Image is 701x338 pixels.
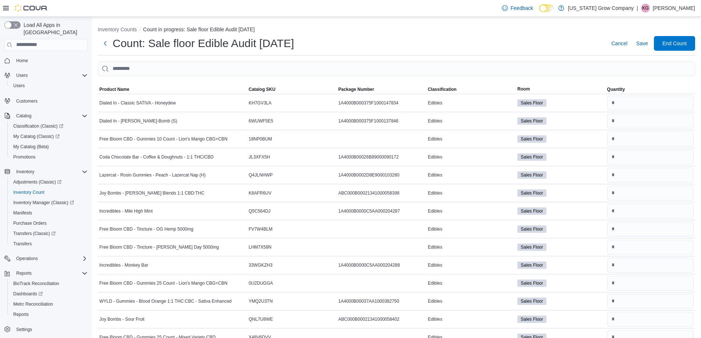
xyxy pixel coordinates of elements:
[517,86,530,92] span: Room
[10,178,64,186] a: Adjustments (Classic)
[249,154,270,160] span: JL3XFX5H
[636,40,648,47] span: Save
[428,190,442,196] span: Edibles
[337,85,426,94] button: Package Number
[249,136,272,142] span: 18NP0BUM
[13,71,88,80] span: Users
[16,256,38,261] span: Operations
[99,154,213,160] span: Coda Chocolate Bar - Coffee & Doughnuts - 1:1 THC/CBD
[10,188,47,197] a: Inventory Count
[99,136,227,142] span: Free Bloom CBD - Gummies 10 Count - Lion's Mango CBG+CBN
[517,207,546,215] span: Sales Floor
[99,316,145,322] span: Joy Bombs - Sour Fruit
[249,244,272,250] span: LHM7X58N
[10,279,62,288] a: BioTrack Reconciliation
[10,81,28,90] a: Users
[426,85,516,94] button: Classification
[653,4,695,13] p: [PERSON_NAME]
[7,228,91,239] a: Transfers (Classic)
[521,118,543,124] span: Sales Floor
[517,99,546,107] span: Sales Floor
[7,198,91,208] a: Inventory Manager (Classic)
[10,300,88,309] span: Metrc Reconciliation
[13,123,63,129] span: Classification (Classic)
[517,117,546,125] span: Sales Floor
[13,167,88,176] span: Inventory
[1,253,91,264] button: Operations
[428,316,442,322] span: Edibles
[521,100,543,106] span: Sales Floor
[10,300,56,309] a: Metrc Reconciliation
[608,36,630,51] button: Cancel
[249,190,272,196] span: K8AFR6UV
[521,154,543,160] span: Sales Floor
[99,208,153,214] span: Incredibles - Mile High Mint
[633,36,651,51] button: Save
[10,81,88,90] span: Users
[15,4,48,12] img: Cova
[428,298,442,304] span: Edibles
[13,281,59,287] span: BioTrack Reconciliation
[521,172,543,178] span: Sales Floor
[249,172,273,178] span: Q4JLNHWP
[428,208,442,214] span: Edibles
[7,142,91,152] button: My Catalog (Beta)
[13,111,34,120] button: Catalog
[13,189,45,195] span: Inventory Count
[99,298,231,304] span: WYLD - Gummies - Blood Orange 1:1 THC:CBC - Sativa Enhanced
[337,297,426,306] div: 1A4000B00037AA1000382750
[99,100,176,106] span: Dialed In - Classic SATIVA - Honeydew
[642,4,648,13] span: KG
[98,26,137,32] button: Inventory Counts
[13,325,35,334] a: Settings
[10,229,88,238] span: Transfers (Classic)
[249,316,273,322] span: QNL7U8WE
[517,225,546,233] span: Sales Floor
[1,95,91,106] button: Customers
[7,152,91,162] button: Promotions
[98,36,113,51] button: Next
[1,55,91,66] button: Home
[517,135,546,143] span: Sales Floor
[428,154,442,160] span: Edibles
[7,187,91,198] button: Inventory Count
[13,111,88,120] span: Catalog
[7,239,91,249] button: Transfers
[517,261,546,269] span: Sales Floor
[13,254,41,263] button: Operations
[10,310,88,319] span: Reports
[521,244,543,250] span: Sales Floor
[10,188,88,197] span: Inventory Count
[13,301,53,307] span: Metrc Reconciliation
[7,289,91,299] a: Dashboards
[10,142,52,151] a: My Catalog (Beta)
[16,72,28,78] span: Users
[247,85,337,94] button: Catalog SKU
[13,269,88,278] span: Reports
[10,122,66,131] a: Classification (Classic)
[99,280,227,286] span: Free Bloom CBD - Gummies 25 Count - Lion's Mango CBG+CBN
[13,325,88,334] span: Settings
[568,4,634,13] p: [US_STATE] Grow Company
[7,278,91,289] button: BioTrack Reconciliation
[654,36,695,51] button: End Count
[98,85,247,94] button: Product Name
[428,118,442,124] span: Edibles
[13,83,25,89] span: Users
[10,229,59,238] a: Transfers (Classic)
[13,134,60,139] span: My Catalog (Classic)
[13,154,36,160] span: Promotions
[13,96,88,105] span: Customers
[10,239,88,248] span: Transfers
[249,208,270,214] span: Q5C564DJ
[10,219,50,228] a: Purchase Orders
[428,86,457,92] span: Classification
[249,86,276,92] span: Catalog SKU
[521,190,543,196] span: Sales Floor
[1,324,91,335] button: Settings
[10,239,35,248] a: Transfers
[10,209,35,217] a: Manifests
[10,153,39,161] a: Promotions
[13,231,56,236] span: Transfers (Classic)
[99,86,129,92] span: Product Name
